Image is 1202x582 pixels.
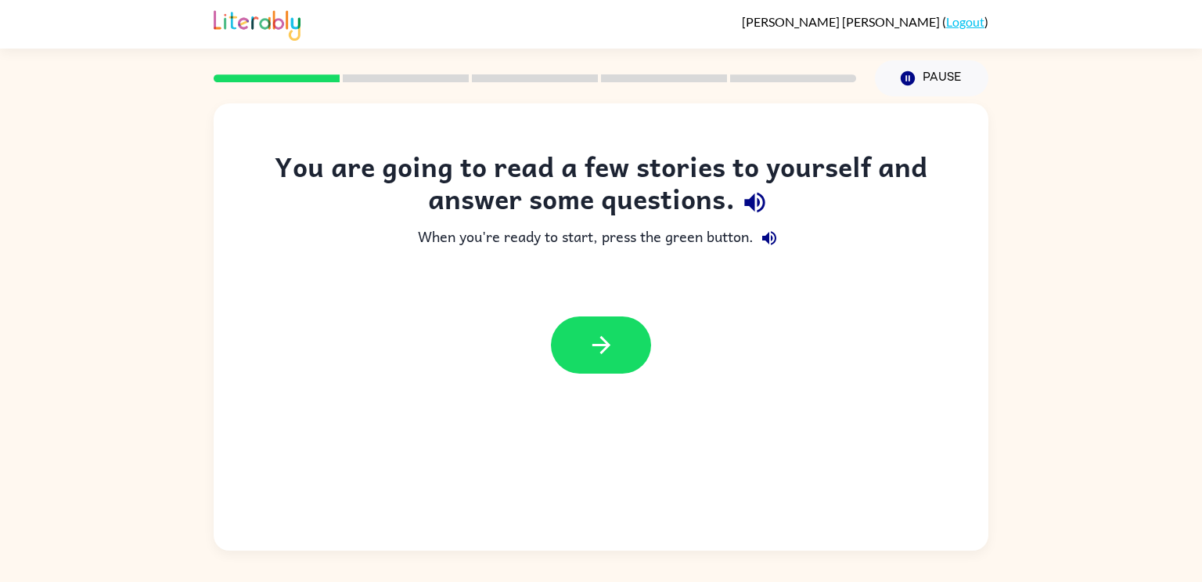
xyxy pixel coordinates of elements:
[742,14,988,29] div: ( )
[875,60,988,96] button: Pause
[742,14,942,29] span: [PERSON_NAME] [PERSON_NAME]
[245,150,957,222] div: You are going to read a few stories to yourself and answer some questions.
[245,222,957,254] div: When you're ready to start, press the green button.
[214,6,300,41] img: Literably
[946,14,984,29] a: Logout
